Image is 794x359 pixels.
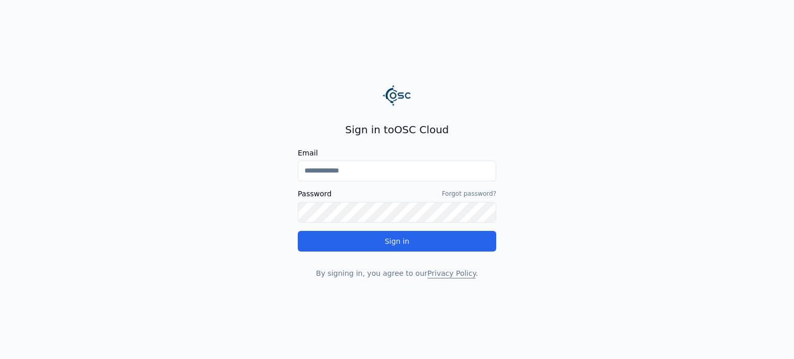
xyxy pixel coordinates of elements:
h2: Sign in to OSC Cloud [298,122,496,137]
a: Privacy Policy [427,269,476,277]
button: Sign in [298,231,496,252]
label: Email [298,149,496,157]
label: Password [298,190,331,197]
p: By signing in, you agree to our . [298,268,496,278]
img: Logo [383,81,411,110]
a: Forgot password? [442,190,496,198]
